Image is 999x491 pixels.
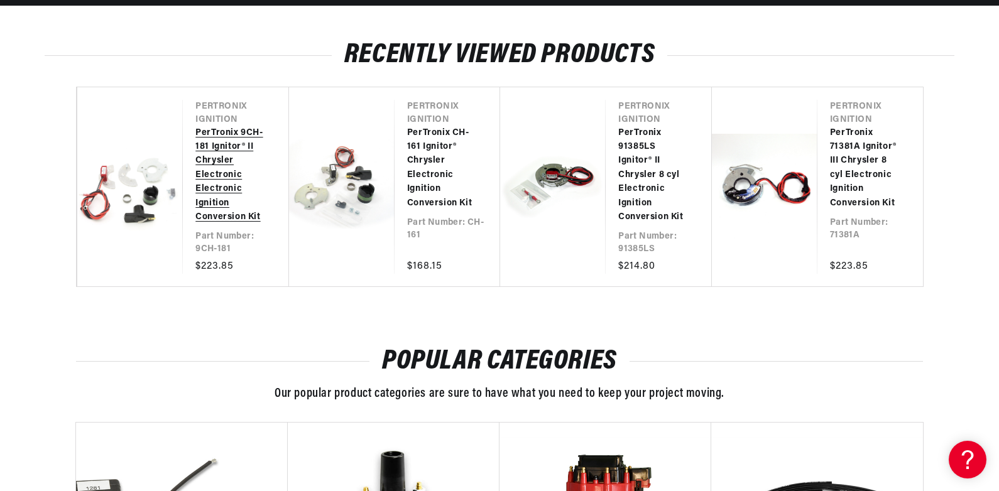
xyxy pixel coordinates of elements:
a: PerTronix 71381A Ignitor® III Chrysler 8 cyl Electronic Ignition Conversion Kit [830,126,898,210]
span: Our popular product categories are sure to have what you need to keep your project moving. [275,387,724,400]
a: PerTronix 9CH-181 Ignitor® II Chrysler Electronic Electronic Ignition Conversion Kit [195,126,263,225]
h2: POPULAR CATEGORIES [76,350,923,374]
a: PerTronix CH-161 Ignitor® Chrysler Electronic Ignition Conversion Kit [407,126,475,210]
ul: Slider [76,87,923,287]
a: PerTronix 91385LS Ignitor® II Chrysler 8 cyl Electronic Ignition Conversion Kit [618,126,686,225]
h2: Recently Viewed Products [45,43,954,67]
